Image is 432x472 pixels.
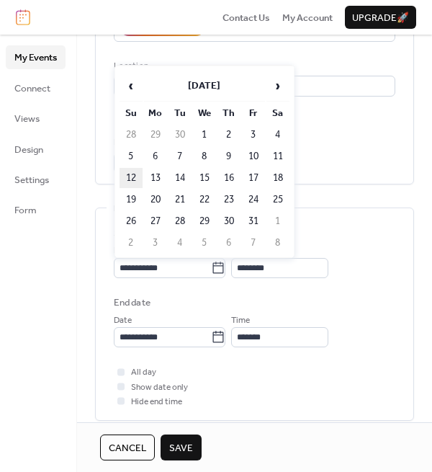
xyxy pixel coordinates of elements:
th: Sa [266,103,289,123]
th: Th [217,103,240,123]
div: End date [114,295,150,310]
td: 29 [144,125,167,145]
td: 3 [144,233,167,253]
td: 28 [168,211,192,231]
span: Views [14,112,40,126]
td: 19 [120,190,143,210]
td: 13 [144,168,167,188]
div: Location [114,59,392,74]
th: [DATE] [144,71,265,102]
td: 1 [266,211,289,231]
td: 28 [120,125,143,145]
td: 8 [266,233,289,253]
a: Contact Us [222,10,270,25]
span: ‹ [120,71,142,100]
a: My Events [6,45,66,68]
td: 31 [242,211,265,231]
img: logo [16,9,30,25]
td: 6 [144,146,167,166]
td: 25 [266,190,289,210]
td: 15 [193,168,216,188]
td: 29 [193,211,216,231]
span: Form [14,203,37,218]
span: Cancel [109,441,146,455]
td: 24 [242,190,265,210]
td: 17 [242,168,265,188]
td: 1 [193,125,216,145]
th: We [193,103,216,123]
th: Tu [168,103,192,123]
td: 5 [120,146,143,166]
td: 2 [217,125,240,145]
td: 7 [168,146,192,166]
td: 23 [217,190,240,210]
span: All day [131,365,156,380]
td: 12 [120,168,143,188]
a: Connect [6,76,66,99]
td: 4 [168,233,192,253]
td: 16 [217,168,240,188]
span: Upgrade 🚀 [352,11,409,25]
a: My Account [282,10,333,25]
button: Save [161,435,202,460]
a: Design [6,138,66,161]
td: 14 [168,168,192,188]
button: Upgrade🚀 [345,6,416,29]
span: › [267,71,289,100]
td: 9 [217,146,240,166]
span: My Events [14,50,57,65]
td: 8 [193,146,216,166]
span: Connect [14,81,50,96]
td: 7 [242,233,265,253]
span: Contact Us [222,11,270,25]
span: Time [231,313,250,328]
span: My Account [282,11,333,25]
td: 20 [144,190,167,210]
td: 6 [217,233,240,253]
th: Su [120,103,143,123]
span: Hide end time [131,395,182,409]
th: Mo [144,103,167,123]
span: Settings [14,173,49,187]
span: Design [14,143,43,157]
td: 30 [217,211,240,231]
td: 26 [120,211,143,231]
td: 21 [168,190,192,210]
a: Settings [6,168,66,191]
button: Cancel [100,435,155,460]
td: 2 [120,233,143,253]
span: Date [114,313,132,328]
a: Form [6,198,66,221]
td: 5 [193,233,216,253]
td: 18 [266,168,289,188]
td: 4 [266,125,289,145]
th: Fr [242,103,265,123]
span: Show date only [131,380,188,395]
a: Views [6,107,66,130]
td: 3 [242,125,265,145]
td: 27 [144,211,167,231]
td: 22 [193,190,216,210]
span: Save [169,441,193,455]
td: 11 [266,146,289,166]
td: 10 [242,146,265,166]
td: 30 [168,125,192,145]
